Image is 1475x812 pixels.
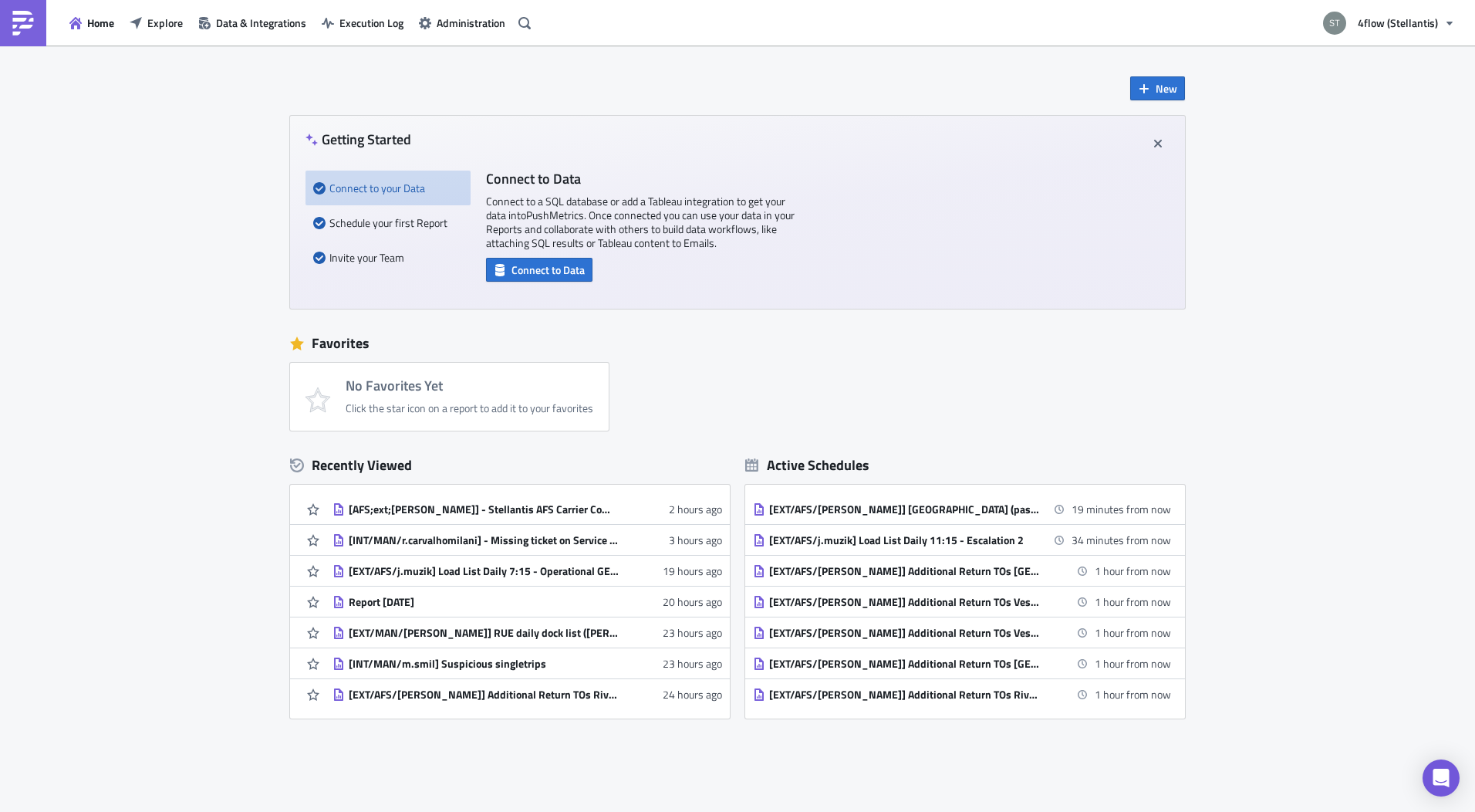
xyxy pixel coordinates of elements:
[486,258,592,282] button: Connect to Data
[753,648,1171,678] a: [EXT/AFS/[PERSON_NAME]] Additional Return TOs [GEOGRAPHIC_DATA]1 hour from now
[769,595,1039,609] div: [EXT/AFS/[PERSON_NAME]] Additional Return TOs Vesoul (FR Hubs)
[349,564,619,578] div: [EXT/AFS/j.muzik] Load List Daily 7:15 - Operational GEFCO FR
[769,533,1039,547] div: [EXT/AFS/j.muzik] Load List Daily 11:15 - Escalation 2
[663,563,722,579] time: 2025-09-01T13:32:35Z
[349,502,619,516] div: [AFS;ext;[PERSON_NAME]] - Stellantis AFS Carrier Compliance Data DHL
[769,626,1039,640] div: [EXT/AFS/[PERSON_NAME]] Additional Return TOs Vesoul (EU Hubs)
[669,501,722,517] time: 2025-09-02T06:55:02Z
[1423,760,1460,797] div: Open Intercom Messenger
[486,171,795,187] h4: Connect to Data
[349,688,619,702] div: [EXT/AFS/[PERSON_NAME]] Additional Return TOs Rivalta
[305,131,411,147] h4: Getting Started
[290,454,730,477] div: Recently Viewed
[349,657,619,671] div: [INT/MAN/m.smil] Suspicious singletrips
[1095,594,1171,610] time: 2025-09-02 12:00
[1321,10,1348,36] img: Avatar
[753,525,1171,555] a: [EXT/AFS/j.muzik] Load List Daily 11:15 - Escalation 234 minutes from now
[1095,686,1171,702] time: 2025-09-02 12:00
[745,456,869,474] div: Active Schedules
[1072,501,1171,517] time: 2025-09-02 11:00
[769,502,1039,516] div: [EXT/AFS/[PERSON_NAME]] [GEOGRAPHIC_DATA] (past 24h)
[753,679,1171,709] a: [EXT/AFS/[PERSON_NAME]] Additional Return TOs Rivalta1 hour from now
[753,587,1171,617] a: [EXT/AFS/[PERSON_NAME]] Additional Return TOs Vesoul (FR Hubs)1 hour from now
[122,11,191,35] button: Explore
[314,11,411,35] button: Execution Log
[769,688,1039,702] div: [EXT/AFS/[PERSON_NAME]] Additional Return TOs Rivalta
[313,205,463,240] div: Schedule your first Report
[1095,563,1171,579] time: 2025-09-02 12:00
[437,15,505,31] span: Administration
[147,15,183,31] span: Explore
[313,171,463,205] div: Connect to your Data
[1095,624,1171,641] time: 2025-09-02 12:00
[1314,6,1463,40] button: 4flow (Stellantis)
[349,595,619,609] div: Report [DATE]
[411,11,513,35] button: Administration
[663,686,722,702] time: 2025-09-01T09:03:39Z
[332,556,722,586] a: [EXT/AFS/j.muzik] Load List Daily 7:15 - Operational GEFCO FR19 hours ago
[769,564,1039,578] div: [EXT/AFS/[PERSON_NAME]] Additional Return TOs [GEOGRAPHIC_DATA]
[1156,80,1177,96] span: New
[216,15,306,31] span: Data & Integrations
[663,624,722,641] time: 2025-09-01T09:54:47Z
[332,525,722,555] a: [INT/MAN/r.carvalhomilani] - Missing ticket on Service Level3 hours ago
[62,11,122,35] button: Home
[1072,532,1171,548] time: 2025-09-02 11:15
[486,195,795,250] p: Connect to a SQL database or add a Tableau integration to get your data into PushMetrics . Once c...
[1358,15,1438,31] span: 4flow (Stellantis)
[486,260,592,276] a: Connect to Data
[511,262,585,278] span: Connect to Data
[290,332,1185,355] div: Favorites
[669,532,722,548] time: 2025-09-02T06:05:44Z
[753,556,1171,586] a: [EXT/AFS/[PERSON_NAME]] Additional Return TOs [GEOGRAPHIC_DATA]1 hour from now
[349,533,619,547] div: [INT/MAN/r.carvalhomilani] - Missing ticket on Service Level
[346,401,593,415] div: Click the star icon on a report to add it to your favorites
[313,240,463,275] div: Invite your Team
[332,494,722,524] a: [AFS;ext;[PERSON_NAME]] - Stellantis AFS Carrier Compliance Data DHL2 hours ago
[87,15,114,31] span: Home
[663,655,722,672] time: 2025-09-01T09:52:40Z
[753,617,1171,648] a: [EXT/AFS/[PERSON_NAME]] Additional Return TOs Vesoul (EU Hubs)1 hour from now
[339,15,403,31] span: Execution Log
[1130,76,1185,100] button: New
[769,657,1039,671] div: [EXT/AFS/[PERSON_NAME]] Additional Return TOs [GEOGRAPHIC_DATA]
[191,11,314,35] button: Data & Integrations
[332,617,722,648] a: [EXT/MAN/[PERSON_NAME]] RUE daily dock list ([PERSON_NAME]23 hours ago
[332,679,722,709] a: [EXT/AFS/[PERSON_NAME]] Additional Return TOs Rivalta24 hours ago
[753,494,1171,524] a: [EXT/AFS/[PERSON_NAME]] [GEOGRAPHIC_DATA] (past 24h)19 minutes from now
[332,587,722,617] a: Report [DATE]20 hours ago
[346,378,593,394] h4: No Favorites Yet
[332,648,722,678] a: [INT/MAN/m.smil] Suspicious singletrips23 hours ago
[11,11,35,36] img: PushMetrics
[1095,655,1171,672] time: 2025-09-02 12:00
[349,626,619,640] div: [EXT/MAN/[PERSON_NAME]] RUE daily dock list ([PERSON_NAME]
[663,594,722,610] time: 2025-09-01T12:52:10Z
